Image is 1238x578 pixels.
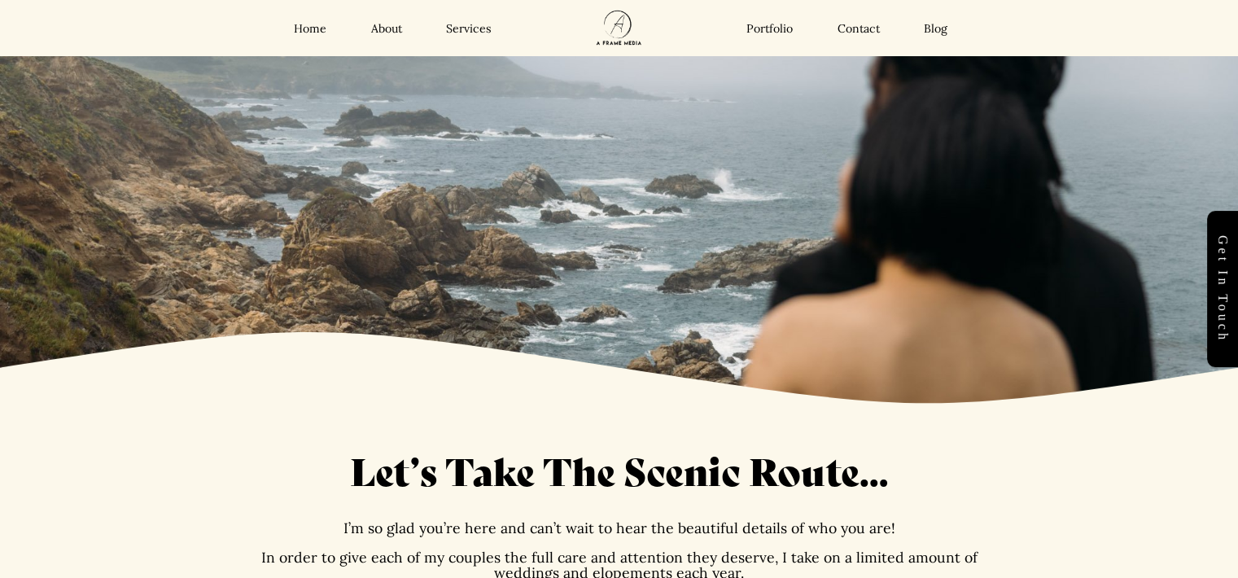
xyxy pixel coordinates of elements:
[241,445,998,494] h1: Let’s Take The Scenic Route…
[241,520,998,536] p: I’m so glad you’re here and can’t wait to hear the beautiful details of who you are!
[924,21,947,36] a: Blog
[371,21,402,36] a: About
[446,21,492,36] a: Services
[837,21,879,36] a: Contact
[746,21,793,36] a: Portfolio
[294,21,326,36] a: Home
[1207,211,1238,367] a: Get in touch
